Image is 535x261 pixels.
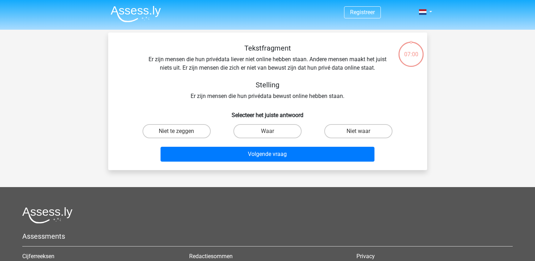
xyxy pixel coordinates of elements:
h5: Tekstfragment [142,44,393,52]
img: Assessly logo [22,207,72,224]
button: Volgende vraag [161,147,374,162]
label: Niet waar [324,124,392,138]
a: Registreer [350,9,375,16]
label: Niet te zeggen [143,124,211,138]
h5: Stelling [142,81,393,89]
a: Cijferreeksen [22,253,54,260]
a: Redactiesommen [189,253,233,260]
a: Privacy [356,253,375,260]
h5: Assessments [22,232,513,240]
label: Waar [233,124,302,138]
div: 07:00 [398,41,424,59]
h6: Selecteer het juiste antwoord [120,106,416,118]
div: Er zijn mensen die hun privédata liever niet online hebben staan. Andere mensen maakt het juist n... [120,44,416,100]
img: Assessly [111,6,161,22]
